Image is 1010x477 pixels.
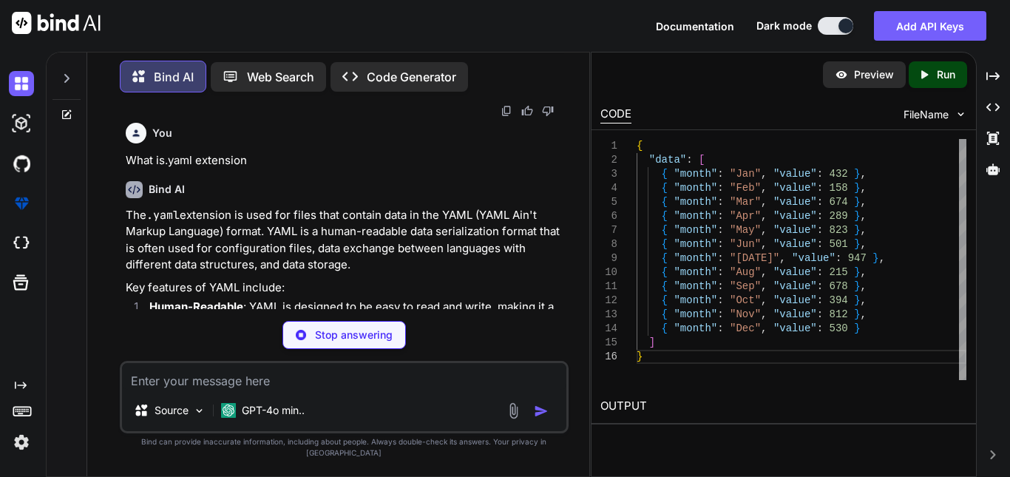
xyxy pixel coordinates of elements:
[830,280,848,292] span: 678
[761,196,767,208] span: ,
[830,322,848,334] span: 530
[674,294,717,306] span: "month"
[835,68,848,81] img: preview
[817,280,823,292] span: :
[600,195,617,209] div: 5
[761,294,767,306] span: ,
[674,238,717,250] span: "month"
[600,322,617,336] div: 14
[662,294,668,306] span: {
[600,153,617,167] div: 2
[542,105,554,117] img: dislike
[521,105,533,117] img: like
[817,168,823,180] span: :
[149,299,566,332] p: : YAML is designed to be easy to read and write, making it a popular choice for configuration files.
[717,266,723,278] span: :
[9,151,34,176] img: githubDark
[817,210,823,222] span: :
[149,300,243,314] strong: Human-Readable
[674,182,717,194] span: "month"
[674,224,717,236] span: "month"
[9,430,34,455] img: settings
[773,168,817,180] span: "value"
[600,181,617,195] div: 4
[773,308,817,320] span: "value"
[830,168,848,180] span: 432
[662,168,668,180] span: {
[730,252,779,264] span: "[DATE]"
[600,237,617,251] div: 8
[817,224,823,236] span: :
[717,238,723,250] span: :
[717,308,723,320] span: :
[717,210,723,222] span: :
[854,67,894,82] p: Preview
[773,224,817,236] span: "value"
[193,405,206,417] img: Pick Models
[600,265,617,280] div: 10
[761,224,767,236] span: ,
[152,126,172,141] h6: You
[717,252,723,264] span: :
[836,252,841,264] span: :
[773,182,817,194] span: "value"
[773,196,817,208] span: "value"
[155,403,189,418] p: Source
[861,182,867,194] span: ,
[730,238,761,250] span: "Jun"
[717,280,723,292] span: :
[761,238,767,250] span: ,
[730,308,761,320] span: "Nov"
[730,210,761,222] span: "Apr"
[817,182,823,194] span: :
[367,68,456,86] p: Code Generator
[600,280,617,294] div: 11
[662,210,668,222] span: {
[315,328,393,342] p: Stop answering
[717,168,723,180] span: :
[756,18,812,33] span: Dark mode
[637,351,643,362] span: }
[730,294,761,306] span: "Oct"
[773,210,817,222] span: "value"
[854,322,860,334] span: }
[662,252,668,264] span: {
[830,196,848,208] span: 674
[9,111,34,136] img: darkAi-studio
[854,210,860,222] span: }
[699,154,705,166] span: [
[879,252,885,264] span: ,
[600,139,617,153] div: 1
[600,223,617,237] div: 7
[761,280,767,292] span: ,
[761,168,767,180] span: ,
[779,252,785,264] span: ,
[656,20,734,33] span: Documentation
[126,207,566,274] p: The extension is used for files that contain data in the YAML (YAML Ain't Markup Language) format...
[600,209,617,223] div: 6
[534,404,549,419] img: icon
[120,436,569,459] p: Bind can provide inaccurate information, including about people. Always double-check its answers....
[817,196,823,208] span: :
[717,322,723,334] span: :
[848,252,867,264] span: 947
[656,18,734,34] button: Documentation
[817,266,823,278] span: :
[674,210,717,222] span: "month"
[861,280,867,292] span: ,
[9,191,34,216] img: premium
[126,280,566,297] p: Key features of YAML include:
[717,196,723,208] span: :
[600,251,617,265] div: 9
[730,196,761,208] span: "Mar"
[9,231,34,256] img: cloudideIcon
[761,266,767,278] span: ,
[817,238,823,250] span: :
[730,224,761,236] span: "May"
[662,266,668,278] span: {
[761,182,767,194] span: ,
[854,182,860,194] span: }
[854,168,860,180] span: }
[773,266,817,278] span: "value"
[861,168,867,180] span: ,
